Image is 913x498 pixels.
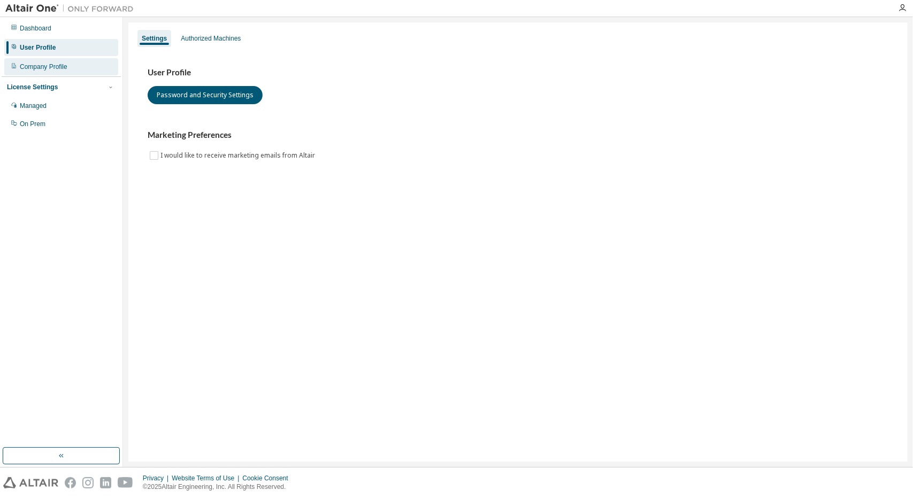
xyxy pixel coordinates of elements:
[148,86,263,104] button: Password and Security Settings
[5,3,139,14] img: Altair One
[148,130,888,141] h3: Marketing Preferences
[181,34,241,43] div: Authorized Machines
[160,149,317,162] label: I would like to receive marketing emails from Altair
[65,477,76,488] img: facebook.svg
[20,24,51,33] div: Dashboard
[172,474,242,483] div: Website Terms of Use
[82,477,94,488] img: instagram.svg
[242,474,294,483] div: Cookie Consent
[142,34,167,43] div: Settings
[20,63,67,71] div: Company Profile
[143,483,295,492] p: © 2025 Altair Engineering, Inc. All Rights Reserved.
[20,120,45,128] div: On Prem
[20,102,47,110] div: Managed
[143,474,172,483] div: Privacy
[3,477,58,488] img: altair_logo.svg
[7,83,58,91] div: License Settings
[20,43,56,52] div: User Profile
[148,67,888,78] h3: User Profile
[100,477,111,488] img: linkedin.svg
[118,477,133,488] img: youtube.svg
